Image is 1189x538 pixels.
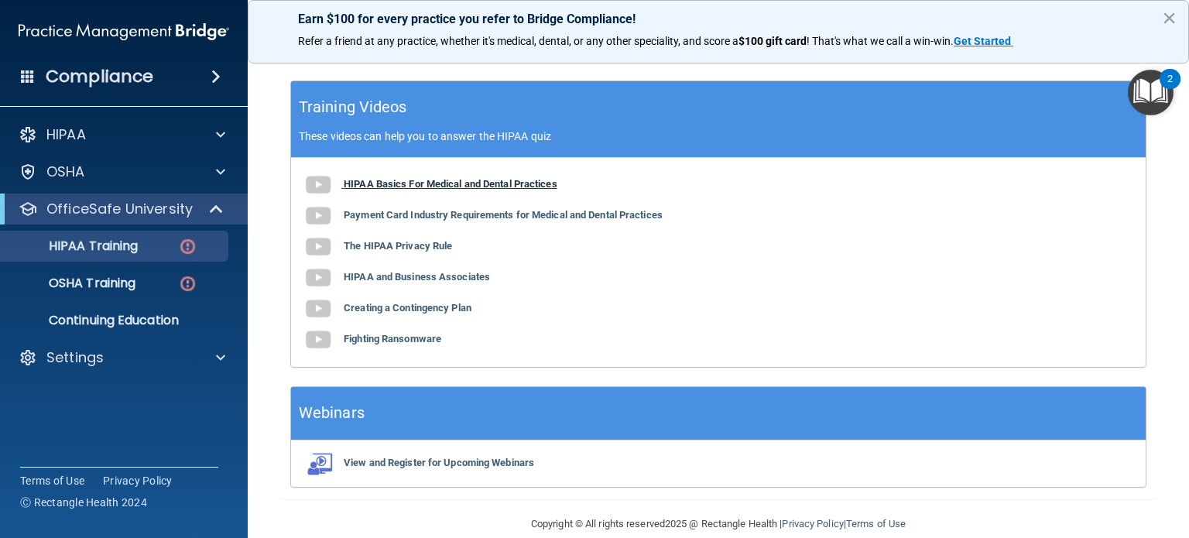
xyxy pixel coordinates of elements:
[10,238,138,254] p: HIPAA Training
[807,35,954,47] span: ! That's what we call a win-win.
[299,94,407,121] h5: Training Videos
[298,35,738,47] span: Refer a friend at any practice, whether it's medical, dental, or any other speciality, and score a
[344,240,452,252] b: The HIPAA Privacy Rule
[298,12,1139,26] p: Earn $100 for every practice you refer to Bridge Compliance!
[10,313,221,328] p: Continuing Education
[954,35,1013,47] a: Get Started
[782,518,843,529] a: Privacy Policy
[344,302,471,314] b: Creating a Contingency Plan
[299,130,1138,142] p: These videos can help you to answer the HIPAA quiz
[344,333,441,344] b: Fighting Ransomware
[1167,79,1173,99] div: 2
[20,495,147,510] span: Ⓒ Rectangle Health 2024
[19,16,229,47] img: PMB logo
[303,170,334,200] img: gray_youtube_icon.38fcd6cc.png
[46,66,153,87] h4: Compliance
[344,178,557,190] b: HIPAA Basics For Medical and Dental Practices
[303,231,334,262] img: gray_youtube_icon.38fcd6cc.png
[303,324,334,355] img: gray_youtube_icon.38fcd6cc.png
[303,262,334,293] img: gray_youtube_icon.38fcd6cc.png
[344,457,534,468] b: View and Register for Upcoming Webinars
[303,200,334,231] img: gray_youtube_icon.38fcd6cc.png
[303,452,334,475] img: webinarIcon.c7ebbf15.png
[19,163,225,181] a: OSHA
[344,271,490,283] b: HIPAA and Business Associates
[46,163,85,181] p: OSHA
[46,200,193,218] p: OfficeSafe University
[103,473,173,488] a: Privacy Policy
[46,125,86,144] p: HIPAA
[303,293,334,324] img: gray_youtube_icon.38fcd6cc.png
[19,200,224,218] a: OfficeSafe University
[344,209,663,221] b: Payment Card Industry Requirements for Medical and Dental Practices
[10,276,135,291] p: OSHA Training
[19,348,225,367] a: Settings
[19,125,225,144] a: HIPAA
[1128,70,1174,115] button: Open Resource Center, 2 new notifications
[1162,5,1177,30] button: Close
[299,399,365,427] h5: Webinars
[178,237,197,256] img: danger-circle.6113f641.png
[738,35,807,47] strong: $100 gift card
[846,518,906,529] a: Terms of Use
[20,473,84,488] a: Terms of Use
[46,348,104,367] p: Settings
[954,35,1011,47] strong: Get Started
[178,274,197,293] img: danger-circle.6113f641.png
